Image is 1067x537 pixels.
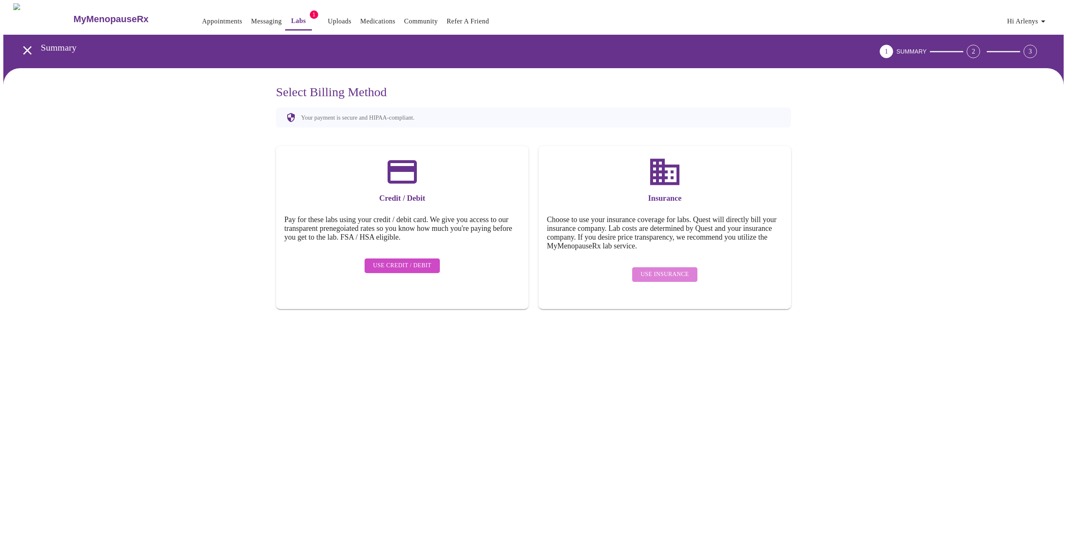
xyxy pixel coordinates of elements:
[443,13,493,30] button: Refer a Friend
[365,258,440,273] button: Use Credit / Debit
[896,48,927,55] span: SUMMARY
[1007,15,1048,27] span: Hi Arlenys
[199,13,245,30] button: Appointments
[360,15,395,27] a: Medications
[880,45,893,58] div: 1
[373,261,431,271] span: Use Credit / Debit
[967,45,980,58] div: 2
[324,13,355,30] button: Uploads
[74,14,149,25] h3: MyMenopauseRx
[41,42,833,53] h3: Summary
[447,15,489,27] a: Refer a Friend
[547,194,783,203] h3: Insurance
[301,114,414,121] p: Your payment is secure and HIPAA-compliant.
[641,269,689,280] span: Use Insurance
[284,215,520,242] h5: Pay for these labs using your credit / debit card. We give you access to our transparent prenegoi...
[401,13,442,30] button: Community
[285,13,312,31] button: Labs
[13,3,72,35] img: MyMenopauseRx Logo
[251,15,282,27] a: Messaging
[284,194,520,203] h3: Credit / Debit
[1024,45,1037,58] div: 3
[202,15,242,27] a: Appointments
[72,5,182,34] a: MyMenopauseRx
[1004,13,1052,30] button: Hi Arlenys
[404,15,438,27] a: Community
[15,38,40,63] button: open drawer
[291,15,306,27] a: Labs
[276,85,791,99] h3: Select Billing Method
[248,13,285,30] button: Messaging
[547,215,783,251] h5: Choose to use your insurance coverage for labs. Quest will directly bill your insurance company. ...
[357,13,398,30] button: Medications
[328,15,352,27] a: Uploads
[632,267,697,282] button: Use Insurance
[310,10,318,19] span: 1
